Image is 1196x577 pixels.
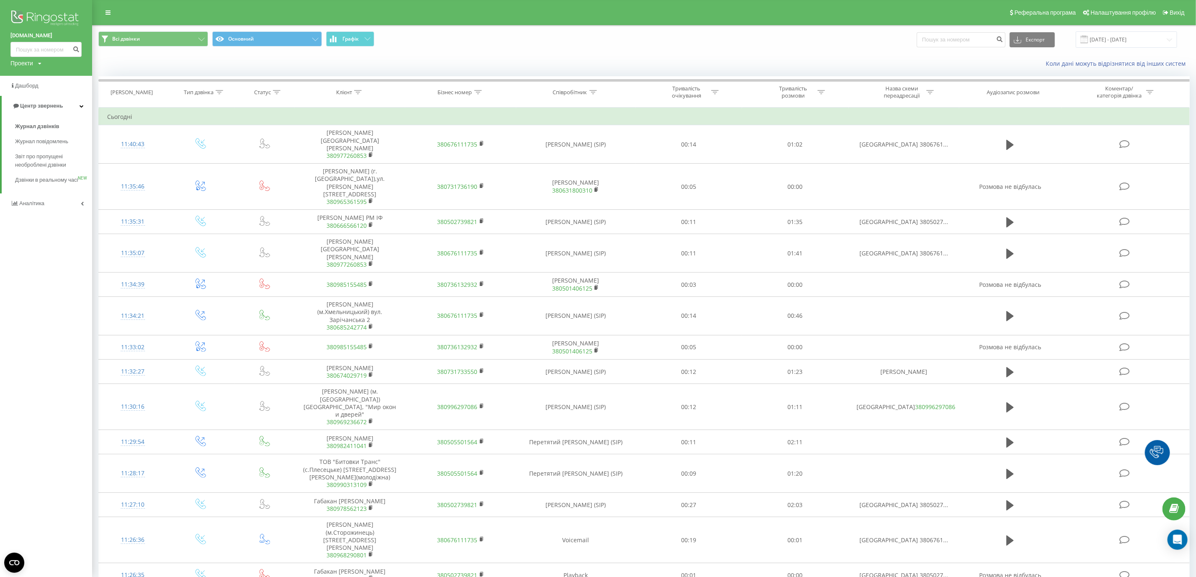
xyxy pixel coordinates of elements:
td: 00:46 [742,297,848,335]
a: Звіт про пропущені необроблені дзвінки [15,149,92,173]
td: 01:11 [742,384,848,430]
div: 11:35:46 [107,178,158,195]
a: Журнал повідомлень [15,134,92,149]
td: 00:09 [635,454,742,493]
div: Аудіозапис розмови [987,89,1039,96]
a: 380968290801 [327,551,367,559]
td: Перетятий [PERSON_NAME] (SIP) [516,454,635,493]
a: 380505501564 [437,469,478,477]
td: [PERSON_NAME](м.Хмельницький) вул. Зарічанська 2 [295,297,406,335]
td: [PERSON_NAME] [516,273,635,297]
a: 380982411041 [327,442,367,450]
td: [PERSON_NAME] (SIP) [516,125,635,164]
a: 380736132932 [437,281,478,288]
span: [GEOGRAPHIC_DATA] 3806761... [859,140,948,148]
td: [PERSON_NAME] [295,430,406,454]
span: Центр звернень [20,103,63,109]
td: 00:00 [742,335,848,359]
span: Розмова не відбулась [979,183,1041,191]
input: Пошук за номером [10,42,82,57]
div: Тривалість розмови [771,85,815,99]
span: Вихід [1170,9,1185,16]
button: Open CMP widget [4,553,24,573]
div: 11:34:21 [107,308,158,324]
a: 380676111735 [437,249,478,257]
a: 380985155485 [327,343,367,351]
span: [GEOGRAPHIC_DATA] 3805027... [859,501,948,509]
a: Центр звернень [2,96,92,116]
span: [GEOGRAPHIC_DATA] 3805027... [859,218,948,226]
div: Бізнес номер [438,89,472,96]
a: 380631800310 [552,186,592,194]
td: [PERSON_NAME] [849,360,959,384]
td: [PERSON_NAME] (м.[GEOGRAPHIC_DATA]) [GEOGRAPHIC_DATA], "Мир окон и дверей" [295,384,406,430]
a: 380501406125 [552,284,592,292]
div: 11:33:02 [107,339,158,355]
a: 380502739821 [437,501,478,509]
td: 01:20 [742,454,848,493]
a: 380969236672 [327,418,367,426]
td: [PERSON_NAME] РМ ІФ [295,210,406,234]
td: [PERSON_NAME] (SIP) [516,234,635,273]
a: 380666566120 [327,222,367,229]
a: Дзвінки в реальному часіNEW [15,173,92,188]
a: 380505501564 [437,438,478,446]
td: [PERSON_NAME] [516,335,635,359]
td: [PERSON_NAME] (SIP) [516,297,635,335]
td: 00:14 [635,125,742,164]
span: Дашборд [15,82,39,89]
a: 380676111735 [437,312,478,319]
a: 380996297086 [437,403,478,411]
td: 02:03 [742,493,848,517]
div: Статус [254,89,271,96]
div: [PERSON_NAME] [111,89,153,96]
div: Тривалість очікування [664,85,709,99]
td: [PERSON_NAME] (г.[GEOGRAPHIC_DATA]),ул. [PERSON_NAME][STREET_ADDRESS] [295,164,406,210]
td: 00:19 [635,517,742,563]
td: 00:14 [635,297,742,335]
a: Журнал дзвінків [15,119,92,134]
td: 00:03 [635,273,742,297]
span: Аналiтика [19,200,44,206]
td: [PERSON_NAME] (SIP) [516,384,635,430]
td: [PERSON_NAME] [GEOGRAPHIC_DATA][PERSON_NAME] [295,125,406,164]
td: 01:35 [742,210,848,234]
div: Клієнт [336,89,352,96]
td: 01:41 [742,234,848,273]
td: [PERSON_NAME] (SIP) [516,360,635,384]
td: 00:12 [635,360,742,384]
button: Основний [212,31,322,46]
a: 380965361595 [327,198,367,206]
a: 380731736190 [437,183,478,191]
div: 11:27:10 [107,497,158,513]
div: Назва схеми переадресації [880,85,924,99]
td: ТОВ "Битовки Транс"(с.Плесецьке) [STREET_ADDRESS][PERSON_NAME](молодіжна) [295,454,406,493]
div: 11:32:27 [107,363,158,380]
div: Проекти [10,59,33,67]
div: 11:30:16 [107,399,158,415]
a: 380674029719 [327,371,367,379]
div: 11:34:39 [107,276,158,293]
td: [GEOGRAPHIC_DATA] [849,384,959,430]
span: Розмова не відбулась [979,343,1041,351]
td: 00:11 [635,210,742,234]
span: [GEOGRAPHIC_DATA] 3806761... [859,249,948,257]
td: [PERSON_NAME] (SIP) [516,493,635,517]
span: Звіт про пропущені необроблені дзвінки [15,152,88,169]
td: [PERSON_NAME] (м.Сторожинець) [STREET_ADDRESS][PERSON_NAME] [295,517,406,563]
td: 00:12 [635,384,742,430]
a: 380985155485 [327,281,367,288]
td: Перетятий [PERSON_NAME] (SIP) [516,430,635,454]
div: 11:28:17 [107,465,158,482]
button: Експорт [1010,32,1055,47]
td: [PERSON_NAME] [516,164,635,210]
a: 380977260853 [327,152,367,160]
div: Співробітник [553,89,587,96]
span: Налаштування профілю [1091,9,1156,16]
div: 11:29:54 [107,434,158,450]
div: 11:40:43 [107,136,158,152]
input: Пошук за номером [917,32,1006,47]
td: 00:11 [635,430,742,454]
a: 380502739821 [437,218,478,226]
td: Сьогодні [99,108,1190,125]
